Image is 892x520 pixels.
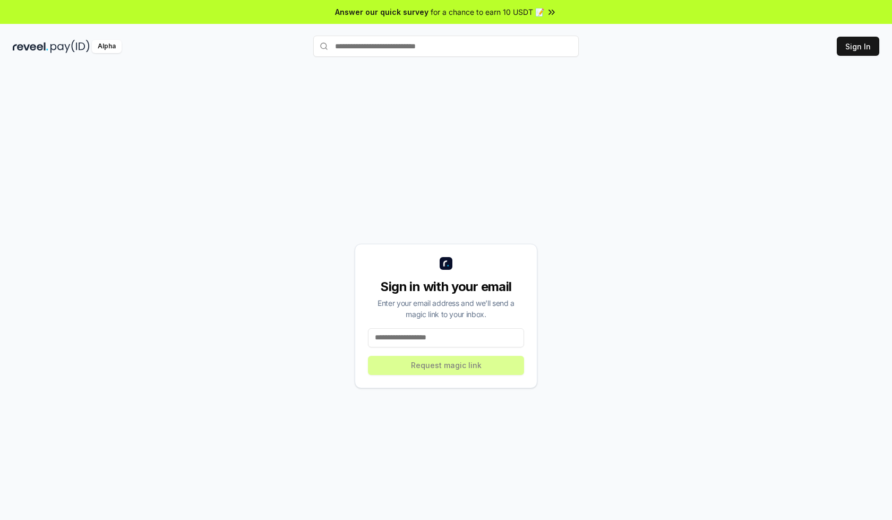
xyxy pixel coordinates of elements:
[440,257,452,270] img: logo_small
[50,40,90,53] img: pay_id
[368,278,524,295] div: Sign in with your email
[13,40,48,53] img: reveel_dark
[837,37,879,56] button: Sign In
[335,6,428,18] span: Answer our quick survey
[92,40,122,53] div: Alpha
[431,6,544,18] span: for a chance to earn 10 USDT 📝
[368,297,524,320] div: Enter your email address and we’ll send a magic link to your inbox.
